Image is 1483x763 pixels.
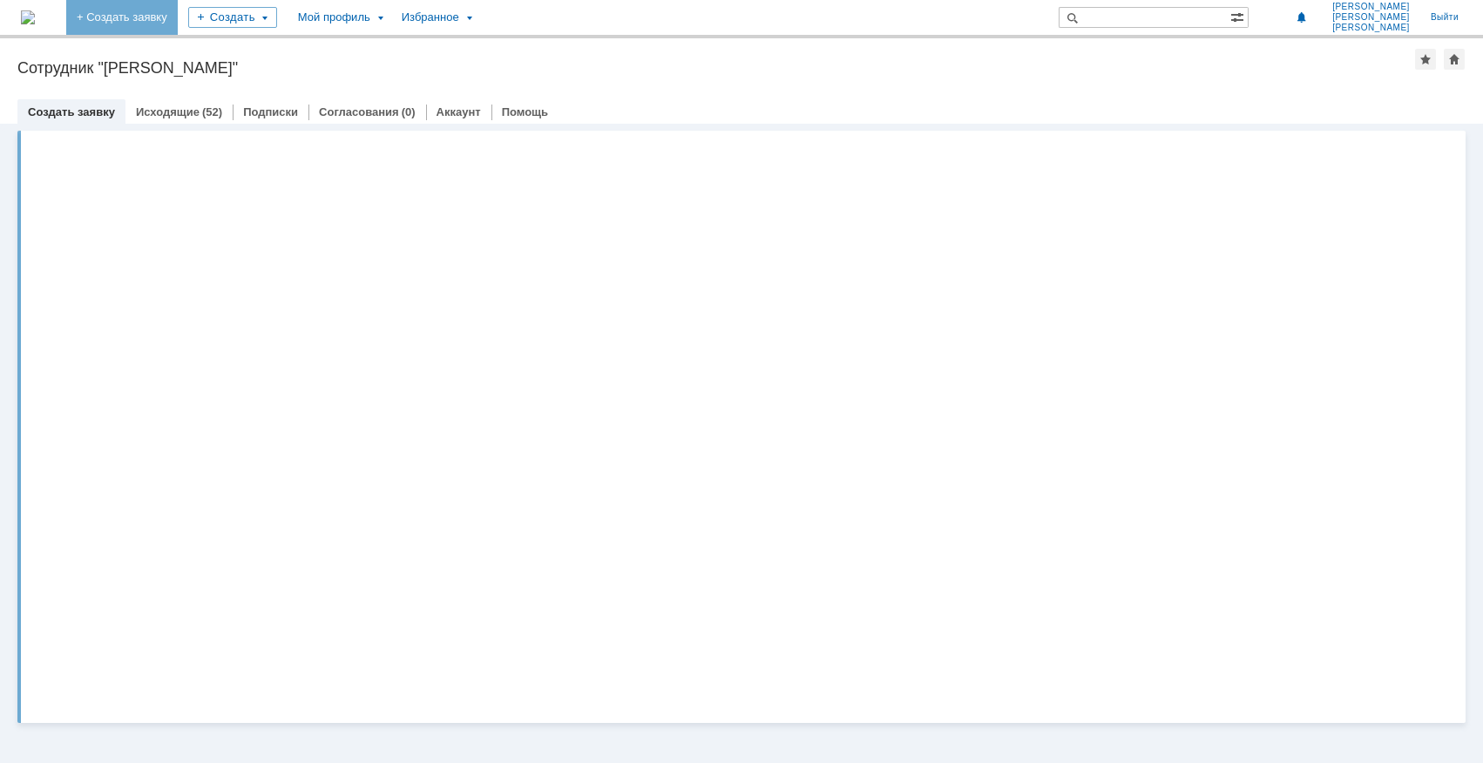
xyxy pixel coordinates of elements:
[502,105,548,118] a: Помощь
[28,105,115,118] a: Создать заявку
[319,105,399,118] a: Согласования
[1444,49,1465,70] div: Сделать домашней страницей
[202,105,222,118] div: (52)
[1332,12,1410,23] span: [PERSON_NAME]
[17,59,1415,77] div: Сотрудник "[PERSON_NAME]"
[243,105,298,118] a: Подписки
[21,10,35,24] a: Перейти на домашнюю страницу
[1230,8,1248,24] span: Расширенный поиск
[1332,2,1410,12] span: [PERSON_NAME]
[21,10,35,24] img: logo
[136,105,200,118] a: Исходящие
[402,105,416,118] div: (0)
[1415,49,1436,70] div: Добавить в избранное
[437,105,481,118] a: Аккаунт
[188,7,277,28] div: Создать
[1332,23,1410,33] span: [PERSON_NAME]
